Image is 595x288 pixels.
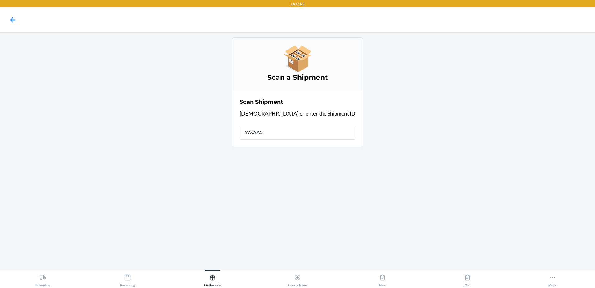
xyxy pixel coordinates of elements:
[425,270,510,287] button: Old
[240,98,283,106] h2: Scan Shipment
[379,271,386,287] div: New
[240,110,355,118] p: [DEMOGRAPHIC_DATA] or enter the Shipment ID
[35,271,50,287] div: Unloading
[288,271,307,287] div: Create Issue
[170,270,255,287] button: Outbounds
[510,270,595,287] button: More
[204,271,221,287] div: Outbounds
[464,271,471,287] div: Old
[291,1,304,7] p: LAX1RS
[85,270,170,287] button: Receiving
[548,271,556,287] div: More
[240,125,355,140] input: Shipment ID
[120,271,135,287] div: Receiving
[255,270,340,287] button: Create Issue
[240,73,355,83] h3: Scan a Shipment
[340,270,425,287] button: New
